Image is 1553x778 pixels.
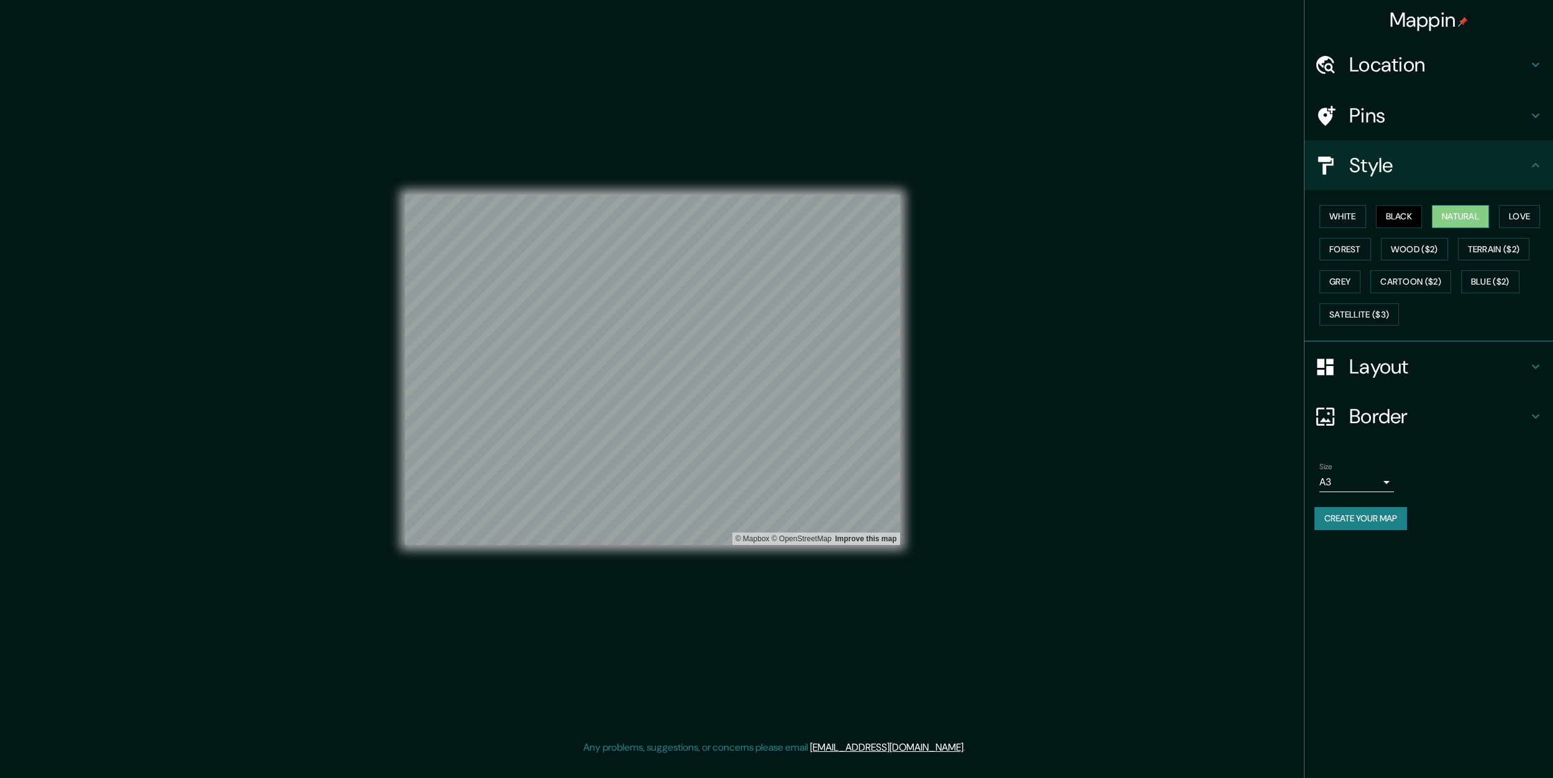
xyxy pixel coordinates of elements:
button: Terrain ($2) [1458,238,1530,261]
div: Pins [1305,91,1553,140]
a: [EMAIL_ADDRESS][DOMAIN_NAME] [810,741,963,754]
button: Cartoon ($2) [1370,270,1451,293]
h4: Layout [1349,354,1528,379]
canvas: Map [405,194,900,545]
a: Mapbox [736,534,770,543]
a: Map feedback [835,534,896,543]
h4: Border [1349,404,1528,429]
div: . [967,740,970,755]
div: Location [1305,40,1553,89]
button: White [1319,205,1366,228]
button: Forest [1319,238,1371,261]
div: Layout [1305,342,1553,391]
label: Size [1319,462,1332,472]
img: pin-icon.png [1458,17,1468,27]
div: Style [1305,140,1553,190]
button: Wood ($2) [1381,238,1448,261]
h4: Location [1349,52,1528,77]
button: Satellite ($3) [1319,303,1399,326]
h4: Mappin [1390,7,1469,32]
button: Grey [1319,270,1360,293]
button: Love [1499,205,1540,228]
div: . [965,740,967,755]
h4: Pins [1349,103,1528,128]
button: Natural [1432,205,1489,228]
div: Border [1305,391,1553,441]
button: Create your map [1314,507,1407,530]
h4: Style [1349,153,1528,178]
button: Black [1376,205,1423,228]
a: OpenStreetMap [772,534,832,543]
button: Blue ($2) [1461,270,1519,293]
p: Any problems, suggestions, or concerns please email . [583,740,965,755]
div: A3 [1319,472,1394,492]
